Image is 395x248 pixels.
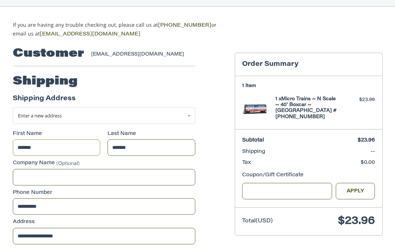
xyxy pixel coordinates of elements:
span: Total (USD) [242,218,273,224]
h2: Customer [13,46,84,61]
legend: Shipping Address [13,94,76,108]
a: Enter or select a different address [13,107,195,124]
label: Last Name [108,130,195,138]
h4: 1 x Micro Trains ~ N Scale ~ 40' Boxcar ~ [GEOGRAPHIC_DATA] #[PHONE_NUMBER] [275,96,340,120]
input: Gift Certificate or Coupon Code [242,183,332,199]
p: If you are having any trouble checking out, please call us at or email us at [13,21,224,38]
span: $0.00 [361,160,375,165]
h3: 1 Item [242,83,375,89]
span: $23.96 [358,138,375,143]
small: (Optional) [56,161,80,166]
a: [EMAIL_ADDRESS][DOMAIN_NAME] [40,32,140,37]
h2: Shipping [13,74,78,89]
span: Subtotal [242,138,264,143]
div: [EMAIL_ADDRESS][DOMAIN_NAME] [91,51,188,58]
span: $23.96 [338,216,375,227]
span: Tax [242,160,251,165]
button: Apply [336,183,375,199]
div: Coupon/Gift Certificate [242,172,375,179]
div: $23.96 [342,96,375,104]
label: Phone Number [13,189,195,197]
label: Address [13,218,195,226]
label: First Name [13,130,101,138]
span: Shipping [242,149,265,154]
label: Company Name [13,159,195,167]
span: -- [370,149,375,154]
a: [PHONE_NUMBER] [158,23,211,28]
h3: Order Summary [242,60,375,69]
span: Enter a new address [18,112,62,119]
